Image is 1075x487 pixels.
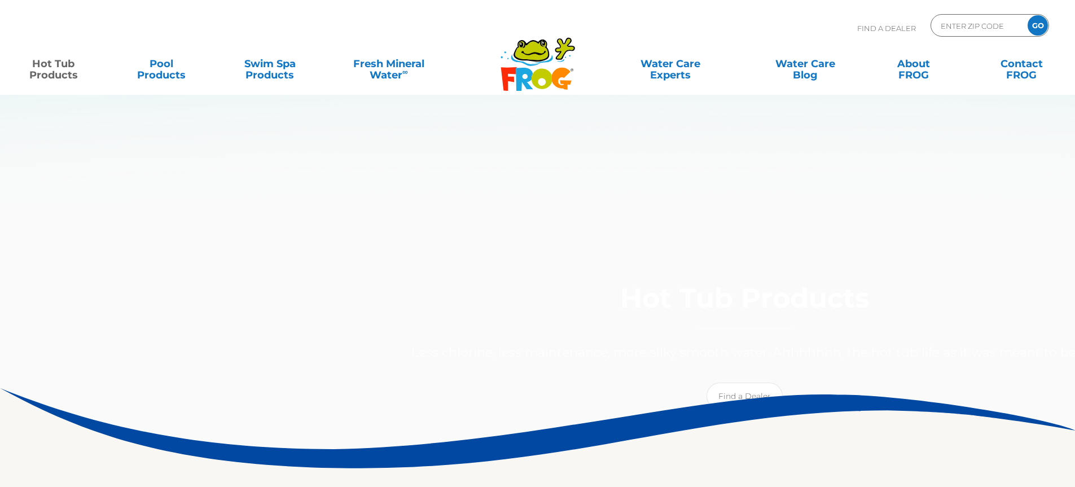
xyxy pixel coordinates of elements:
p: Find A Dealer [857,14,916,42]
a: Water CareExperts [602,52,739,75]
a: Find a Dealer [707,383,783,410]
a: Water CareBlog [763,52,847,75]
a: AboutFROG [871,52,955,75]
a: Fresh MineralWater∞ [336,52,441,75]
a: PoolProducts [120,52,204,75]
a: ContactFROG [980,52,1064,75]
a: Hot TubProducts [11,52,95,75]
img: Frog Products Logo [494,23,581,91]
sup: ∞ [402,67,408,76]
a: Swim SpaProducts [228,52,312,75]
input: GO [1028,15,1048,36]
